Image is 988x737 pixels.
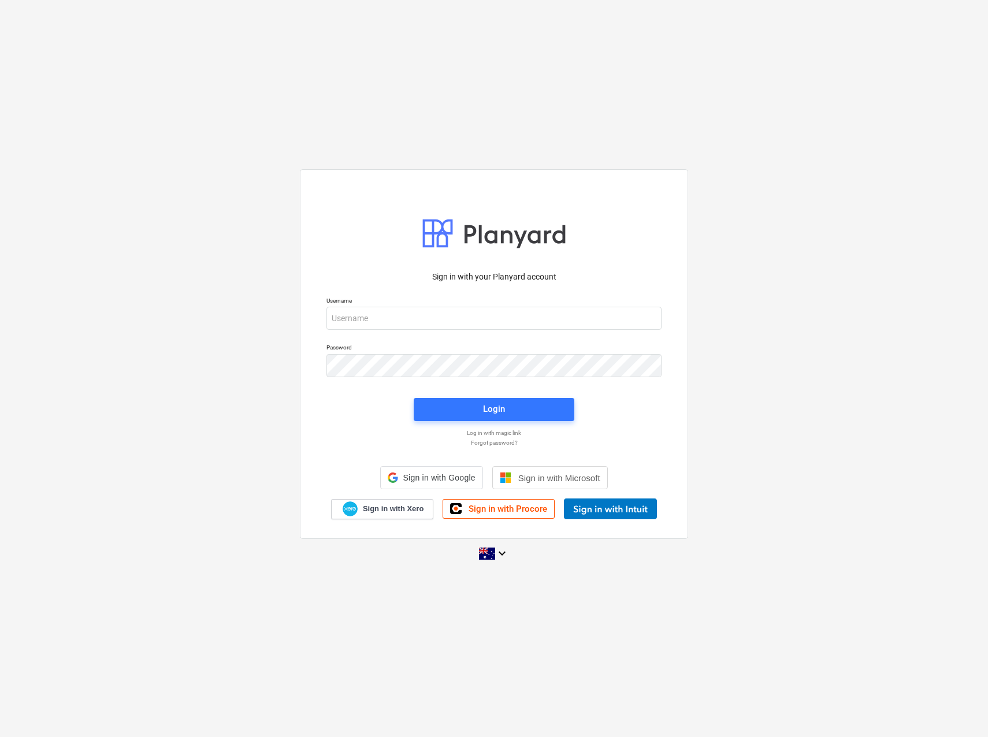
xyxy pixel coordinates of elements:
[331,499,434,519] a: Sign in with Xero
[500,472,511,483] img: Microsoft logo
[326,307,662,330] input: Username
[326,344,662,353] p: Password
[403,473,475,482] span: Sign in with Google
[495,546,509,560] i: keyboard_arrow_down
[380,466,482,489] div: Sign in with Google
[326,271,662,283] p: Sign in with your Planyard account
[321,429,667,437] a: Log in with magic link
[321,439,667,446] a: Forgot password?
[414,398,574,421] button: Login
[363,504,424,514] span: Sign in with Xero
[469,504,547,514] span: Sign in with Procore
[518,473,600,483] span: Sign in with Microsoft
[343,501,358,517] img: Xero logo
[326,297,662,307] p: Username
[443,499,555,519] a: Sign in with Procore
[483,401,505,416] div: Login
